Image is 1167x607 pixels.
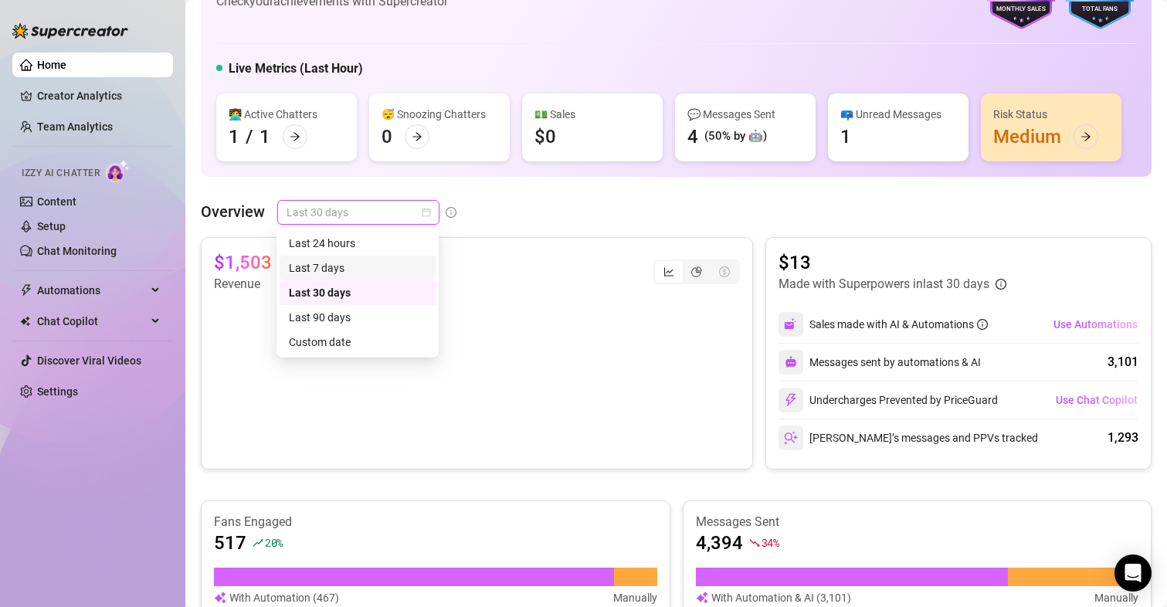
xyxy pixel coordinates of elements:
[704,127,767,146] div: (50% by 🤖)
[1108,429,1138,447] div: 1,293
[37,220,66,232] a: Setup
[280,330,436,354] div: Custom date
[289,235,426,252] div: Last 24 hours
[20,316,30,327] img: Chat Copilot
[779,350,981,375] div: Messages sent by automations & AI
[784,393,798,407] img: svg%3e
[840,124,851,149] div: 1
[687,106,803,123] div: 💬 Messages Sent
[719,266,730,277] span: dollar-circle
[840,106,956,123] div: 📪 Unread Messages
[412,131,422,142] span: arrow-right
[687,124,698,149] div: 4
[37,245,117,257] a: Chat Monitoring
[779,275,989,293] article: Made with Superpowers in last 30 days
[22,166,100,181] span: Izzy AI Chatter
[691,266,702,277] span: pie-chart
[534,106,650,123] div: 💵 Sales
[37,278,147,303] span: Automations
[653,259,740,284] div: segmented control
[290,131,300,142] span: arrow-right
[214,531,246,555] article: 517
[229,124,239,149] div: 1
[1053,318,1138,331] span: Use Automations
[996,279,1006,290] span: info-circle
[229,589,339,606] article: With Automation (467)
[696,589,708,606] img: svg%3e
[993,106,1109,123] div: Risk Status
[696,514,1139,531] article: Messages Sent
[613,589,657,606] article: Manually
[749,537,760,548] span: fall
[106,160,130,182] img: AI Chatter
[12,23,128,39] img: logo-BBDzfeDw.svg
[382,124,392,149] div: 0
[1114,554,1152,592] div: Open Intercom Messenger
[280,305,436,330] div: Last 90 days
[37,83,161,108] a: Creator Analytics
[784,431,798,445] img: svg%3e
[20,284,32,297] span: thunderbolt
[37,120,113,133] a: Team Analytics
[280,280,436,305] div: Last 30 days
[1108,353,1138,371] div: 3,101
[37,59,66,71] a: Home
[229,106,344,123] div: 👩‍💻 Active Chatters
[422,208,431,217] span: calendar
[1056,394,1138,406] span: Use Chat Copilot
[696,531,743,555] article: 4,394
[785,356,797,368] img: svg%3e
[289,309,426,326] div: Last 90 days
[779,250,1006,275] article: $13
[260,124,270,149] div: 1
[762,535,779,550] span: 34 %
[37,354,141,367] a: Discover Viral Videos
[779,426,1038,450] div: [PERSON_NAME]’s messages and PPVs tracked
[534,124,556,149] div: $0
[1064,5,1136,15] div: Total Fans
[289,259,426,276] div: Last 7 days
[711,589,851,606] article: With Automation & AI (3,101)
[37,195,76,208] a: Content
[201,200,265,223] article: Overview
[253,537,263,548] span: rise
[214,514,657,531] article: Fans Engaged
[289,334,426,351] div: Custom date
[1080,131,1091,142] span: arrow-right
[1094,589,1138,606] article: Manually
[446,207,456,218] span: info-circle
[280,256,436,280] div: Last 7 days
[214,589,226,606] img: svg%3e
[37,385,78,398] a: Settings
[287,201,430,224] span: Last 30 days
[289,284,426,301] div: Last 30 days
[229,59,363,78] h5: Live Metrics (Last Hour)
[809,316,988,333] div: Sales made with AI & Automations
[214,275,302,293] article: Revenue
[37,309,147,334] span: Chat Copilot
[977,319,988,330] span: info-circle
[1053,312,1138,337] button: Use Automations
[214,250,272,275] article: $1,503
[779,388,998,412] div: Undercharges Prevented by PriceGuard
[663,266,674,277] span: line-chart
[1055,388,1138,412] button: Use Chat Copilot
[382,106,497,123] div: 😴 Snoozing Chatters
[784,317,798,331] img: svg%3e
[985,5,1057,15] div: Monthly Sales
[280,231,436,256] div: Last 24 hours
[265,535,283,550] span: 20 %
